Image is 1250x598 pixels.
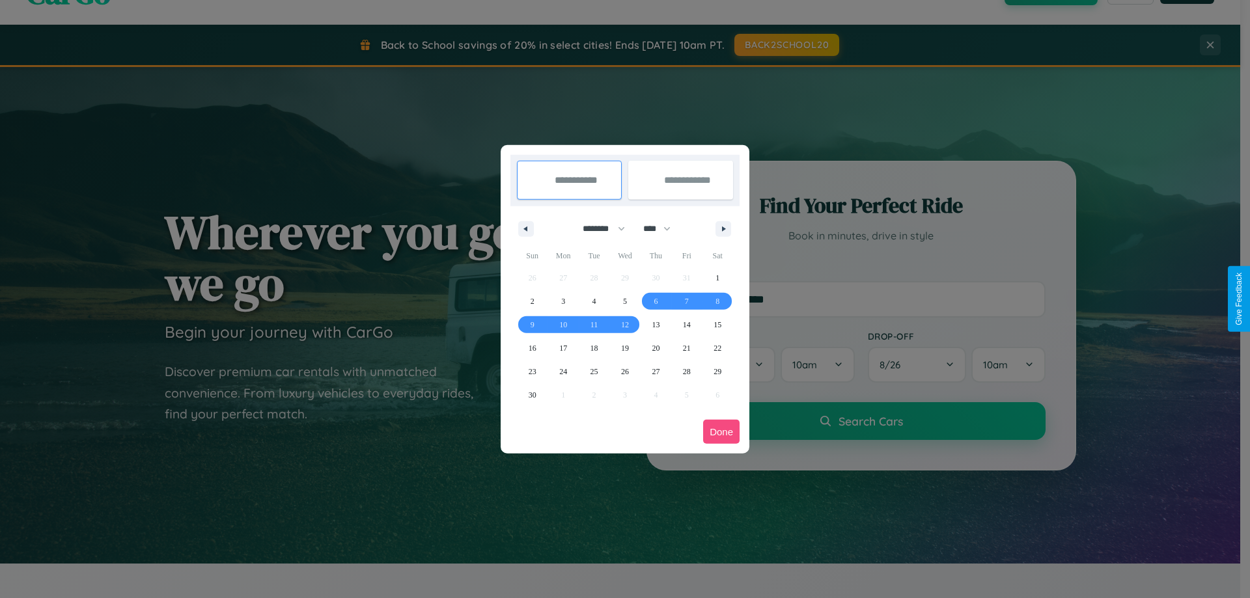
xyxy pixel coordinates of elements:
[621,336,629,360] span: 19
[517,290,548,313] button: 2
[641,360,671,383] button: 27
[579,313,609,336] button: 11
[683,360,691,383] span: 28
[609,290,640,313] button: 5
[685,290,689,313] span: 7
[559,336,567,360] span: 17
[641,313,671,336] button: 13
[702,266,733,290] button: 1
[683,336,691,360] span: 21
[671,313,702,336] button: 14
[641,290,671,313] button: 6
[548,290,578,313] button: 3
[671,290,702,313] button: 7
[621,313,629,336] span: 12
[702,336,733,360] button: 22
[579,245,609,266] span: Tue
[548,336,578,360] button: 17
[714,360,721,383] span: 29
[559,360,567,383] span: 24
[714,336,721,360] span: 22
[548,360,578,383] button: 24
[517,313,548,336] button: 9
[715,266,719,290] span: 1
[517,245,548,266] span: Sun
[590,313,598,336] span: 11
[531,290,535,313] span: 2
[548,245,578,266] span: Mon
[1234,273,1243,325] div: Give Feedback
[652,336,660,360] span: 20
[590,360,598,383] span: 25
[654,290,658,313] span: 6
[529,383,536,407] span: 30
[641,245,671,266] span: Thu
[702,245,733,266] span: Sat
[531,313,535,336] span: 9
[671,360,702,383] button: 28
[579,290,609,313] button: 4
[652,360,660,383] span: 27
[641,336,671,360] button: 20
[609,313,640,336] button: 12
[609,245,640,266] span: Wed
[517,383,548,407] button: 30
[683,313,691,336] span: 14
[548,313,578,336] button: 10
[623,290,627,313] span: 5
[517,336,548,360] button: 16
[561,290,565,313] span: 3
[702,290,733,313] button: 8
[671,336,702,360] button: 21
[714,313,721,336] span: 15
[702,360,733,383] button: 29
[517,360,548,383] button: 23
[559,313,567,336] span: 10
[609,336,640,360] button: 19
[579,360,609,383] button: 25
[703,420,740,444] button: Done
[590,336,598,360] span: 18
[621,360,629,383] span: 26
[671,245,702,266] span: Fri
[579,336,609,360] button: 18
[592,290,596,313] span: 4
[715,290,719,313] span: 8
[609,360,640,383] button: 26
[702,313,733,336] button: 15
[529,336,536,360] span: 16
[529,360,536,383] span: 23
[652,313,660,336] span: 13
